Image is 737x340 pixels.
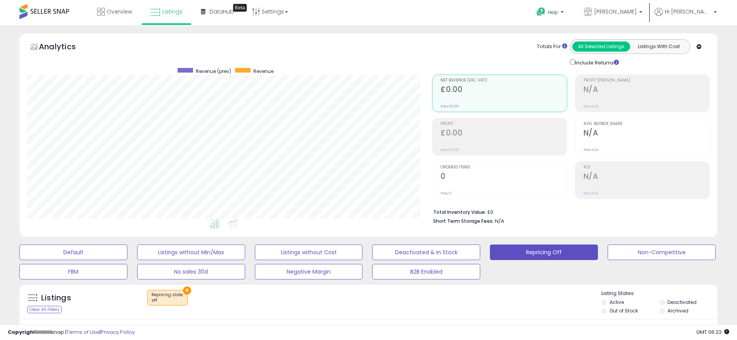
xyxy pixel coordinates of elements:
small: Prev: £0.00 [441,147,459,152]
small: Prev: £0.00 [441,104,459,109]
label: Out of Stock [610,307,638,314]
span: Revenue [253,68,274,75]
button: Repricing Off [490,245,598,260]
small: Prev: N/A [584,104,599,109]
a: Help [530,1,571,25]
button: Deactivated & In Stock [372,245,480,260]
h2: N/A [584,128,709,139]
button: All Selected Listings [572,42,630,52]
span: Ordered Items [441,165,566,170]
label: Deactivated [667,299,697,305]
small: Prev: N/A [584,147,599,152]
small: Prev: N/A [584,191,599,196]
span: ROI [584,165,709,170]
small: Prev: 0 [441,191,451,196]
span: Profit [441,122,566,126]
button: Listings With Cost [630,42,688,52]
button: Non-Competitive [608,245,716,260]
h2: £0.00 [441,85,566,95]
h5: Analytics [39,41,91,54]
button: Listings without Cost [255,245,363,260]
span: 2025-09-8 06:22 GMT [696,328,729,336]
button: Negative Margin [255,264,363,279]
strong: Copyright [8,328,36,336]
span: Help [548,9,558,16]
span: Hi [PERSON_NAME] [665,8,711,16]
div: Include Returns [564,58,628,67]
button: × [183,286,191,295]
span: [PERSON_NAME] [594,8,637,16]
span: Repricing state : [152,292,183,304]
li: £0 [433,207,704,216]
div: seller snap | | [8,329,135,336]
span: Overview [107,8,132,16]
p: Listing States: [601,290,718,297]
h2: 0 [441,172,566,182]
span: Profit [PERSON_NAME] [584,78,709,83]
h2: N/A [584,172,709,182]
h2: N/A [584,85,709,95]
span: DataHub [209,8,234,16]
div: off [152,298,183,303]
button: B2B Enabled [372,264,480,279]
b: Total Inventory Value: [433,209,486,215]
button: Default [19,245,127,260]
h5: Listings [41,293,71,304]
b: Short Term Storage Fees: [433,218,494,224]
label: Active [610,299,624,305]
span: Revenue (prev) [196,68,231,75]
i: Get Help [536,7,546,17]
button: Listings without Min/Max [137,245,245,260]
button: FBM [19,264,127,279]
div: Clear All Filters [27,306,62,313]
div: Totals For [537,43,567,50]
h2: £0.00 [441,128,566,139]
span: Listings [162,8,183,16]
span: Net Revenue (Exc. VAT) [441,78,566,83]
div: Tooltip anchor [233,4,247,12]
button: No sales 30d [137,264,245,279]
label: Archived [667,307,688,314]
span: Avg. Buybox Share [584,122,709,126]
a: Hi [PERSON_NAME] [655,8,717,25]
span: N/A [495,217,504,225]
